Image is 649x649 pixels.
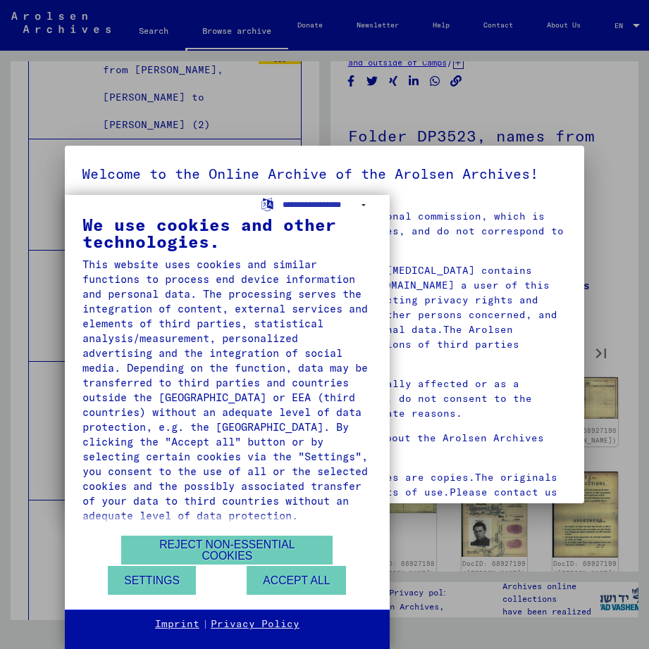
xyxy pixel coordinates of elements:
div: We use cookies and other technologies. [82,216,372,250]
button: Settings [108,566,196,595]
a: Imprint [155,617,199,631]
button: Accept all [247,566,346,595]
div: This website uses cookies and similar functions to process end device information and personal da... [82,257,372,523]
button: Reject non-essential cookies [121,536,333,565]
a: Privacy Policy [211,617,299,631]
